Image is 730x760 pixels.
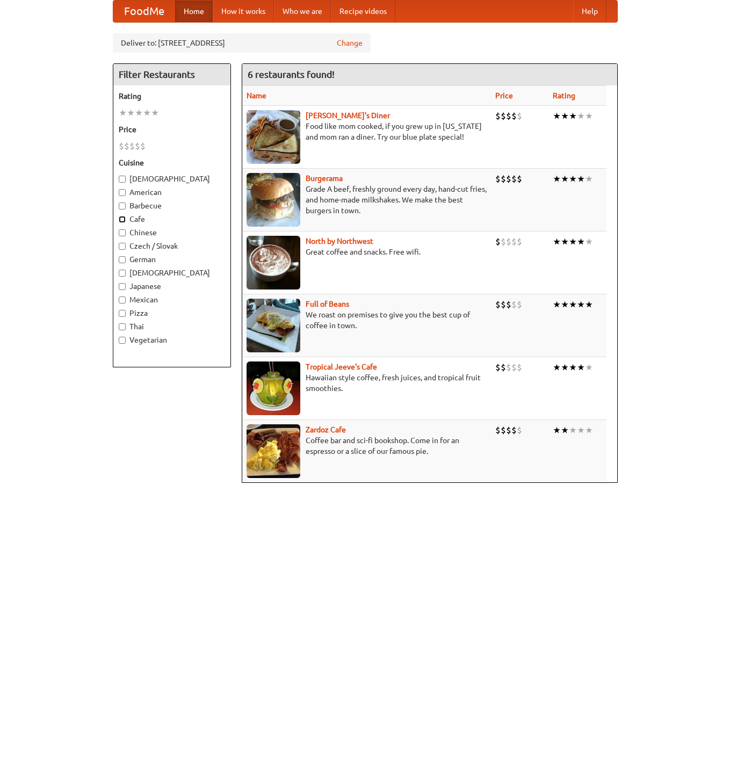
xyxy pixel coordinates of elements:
[495,361,501,373] li: $
[511,110,517,122] li: $
[113,64,230,85] h4: Filter Restaurants
[569,110,577,122] li: ★
[517,424,522,436] li: $
[561,424,569,436] li: ★
[517,361,522,373] li: $
[247,372,487,394] p: Hawaiian style coffee, fresh juices, and tropical fruit smoothies.
[506,299,511,310] li: $
[119,241,225,251] label: Czech / Slovak
[577,110,585,122] li: ★
[511,173,517,185] li: $
[306,300,349,308] a: Full of Beans
[495,299,501,310] li: $
[119,189,126,196] input: American
[119,140,124,152] li: $
[553,236,561,248] li: ★
[247,91,266,100] a: Name
[135,140,140,152] li: $
[143,107,151,119] li: ★
[495,91,513,100] a: Price
[247,173,300,227] img: burgerama.jpg
[247,361,300,415] img: jeeves.jpg
[561,361,569,373] li: ★
[585,424,593,436] li: ★
[585,299,593,310] li: ★
[306,363,377,371] a: Tropical Jeeve's Cafe
[119,256,126,263] input: German
[561,236,569,248] li: ★
[561,110,569,122] li: ★
[506,173,511,185] li: $
[501,110,506,122] li: $
[247,424,300,478] img: zardoz.jpg
[247,435,487,457] p: Coffee bar and sci-fi bookshop. Come in for an espresso or a slice of our famous pie.
[119,323,126,330] input: Thai
[119,335,225,345] label: Vegetarian
[553,299,561,310] li: ★
[247,110,300,164] img: sallys.jpg
[501,424,506,436] li: $
[553,110,561,122] li: ★
[577,173,585,185] li: ★
[511,361,517,373] li: $
[585,361,593,373] li: ★
[495,424,501,436] li: $
[569,173,577,185] li: ★
[119,91,225,102] h5: Rating
[306,425,346,434] a: Zardoz Cafe
[113,33,371,53] div: Deliver to: [STREET_ADDRESS]
[247,121,487,142] p: Food like mom cooked, if you grew up in [US_STATE] and mom ran a diner. Try our blue plate special!
[119,296,126,303] input: Mexican
[511,236,517,248] li: $
[495,236,501,248] li: $
[517,299,522,310] li: $
[175,1,213,22] a: Home
[577,424,585,436] li: ★
[553,173,561,185] li: ★
[585,173,593,185] li: ★
[331,1,395,22] a: Recipe videos
[577,361,585,373] li: ★
[553,361,561,373] li: ★
[306,111,390,120] a: [PERSON_NAME]'s Diner
[119,202,126,209] input: Barbecue
[585,110,593,122] li: ★
[119,283,126,290] input: Japanese
[119,187,225,198] label: American
[247,247,487,257] p: Great coffee and snacks. Free wifi.
[140,140,146,152] li: $
[247,236,300,289] img: north.jpg
[511,424,517,436] li: $
[119,173,225,184] label: [DEMOGRAPHIC_DATA]
[306,174,343,183] b: Burgerama
[517,110,522,122] li: $
[247,184,487,216] p: Grade A beef, freshly ground every day, hand-cut fries, and home-made milkshakes. We make the bes...
[119,107,127,119] li: ★
[119,267,225,278] label: [DEMOGRAPHIC_DATA]
[119,124,225,135] h5: Price
[119,294,225,305] label: Mexican
[569,236,577,248] li: ★
[247,309,487,331] p: We roast on premises to give you the best cup of coffee in town.
[506,424,511,436] li: $
[511,299,517,310] li: $
[151,107,159,119] li: ★
[569,361,577,373] li: ★
[119,227,225,238] label: Chinese
[306,237,373,245] a: North by Northwest
[119,243,126,250] input: Czech / Slovak
[113,1,175,22] a: FoodMe
[501,236,506,248] li: $
[495,173,501,185] li: $
[501,361,506,373] li: $
[119,270,126,277] input: [DEMOGRAPHIC_DATA]
[247,299,300,352] img: beans.jpg
[274,1,331,22] a: Who we are
[135,107,143,119] li: ★
[119,281,225,292] label: Japanese
[124,140,129,152] li: $
[573,1,606,22] a: Help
